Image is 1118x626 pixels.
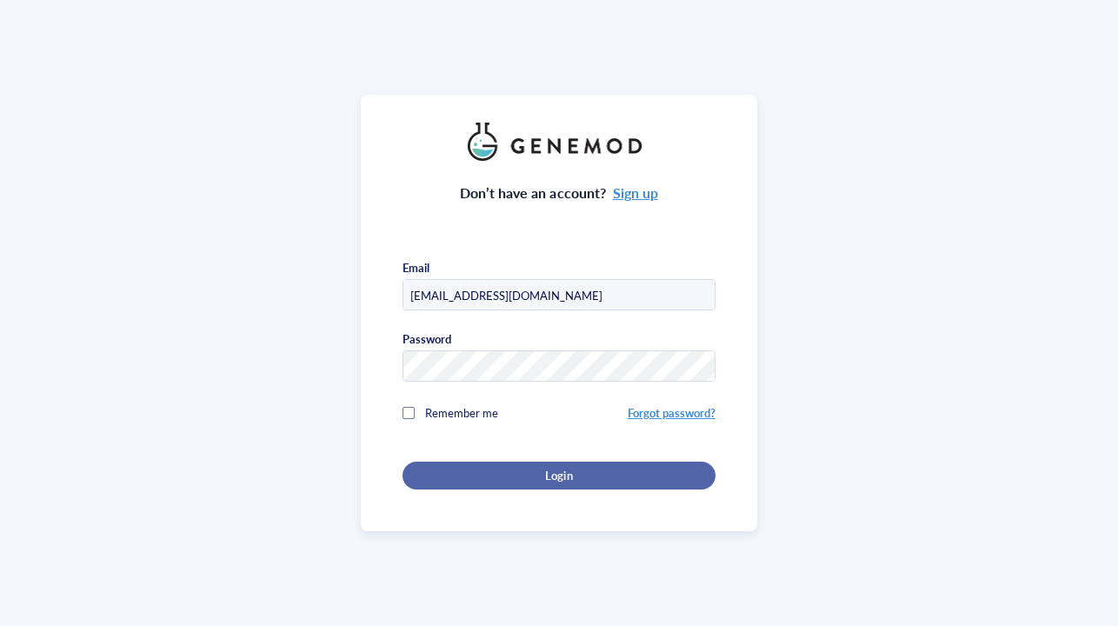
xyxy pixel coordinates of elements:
a: Forgot password? [628,404,715,421]
span: Login [545,468,572,483]
div: Password [403,331,451,347]
div: Email [403,260,429,276]
span: Remember me [425,404,498,421]
button: Login [403,462,715,489]
img: genemod_logo_light-BcqUzbGq.png [468,123,650,161]
div: Don’t have an account? [460,182,658,204]
a: Sign up [613,183,658,203]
